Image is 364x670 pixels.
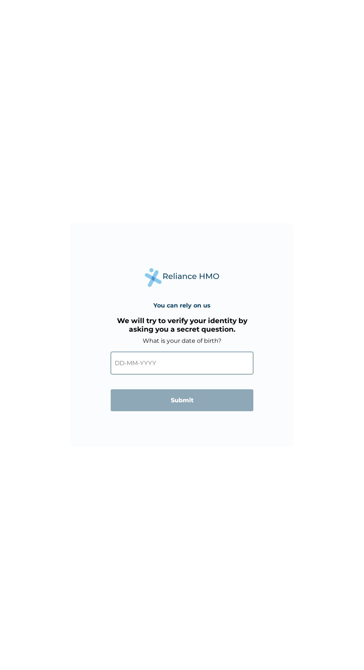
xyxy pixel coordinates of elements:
img: Reliance Health's Logo [145,268,219,287]
h4: You can rely on us [153,302,211,309]
input: Submit [111,389,253,411]
h3: We will try to verify your identity by asking you a secret question. [111,316,253,334]
label: What is your date of birth? [143,337,221,344]
input: DD-MM-YYYY [111,352,253,374]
